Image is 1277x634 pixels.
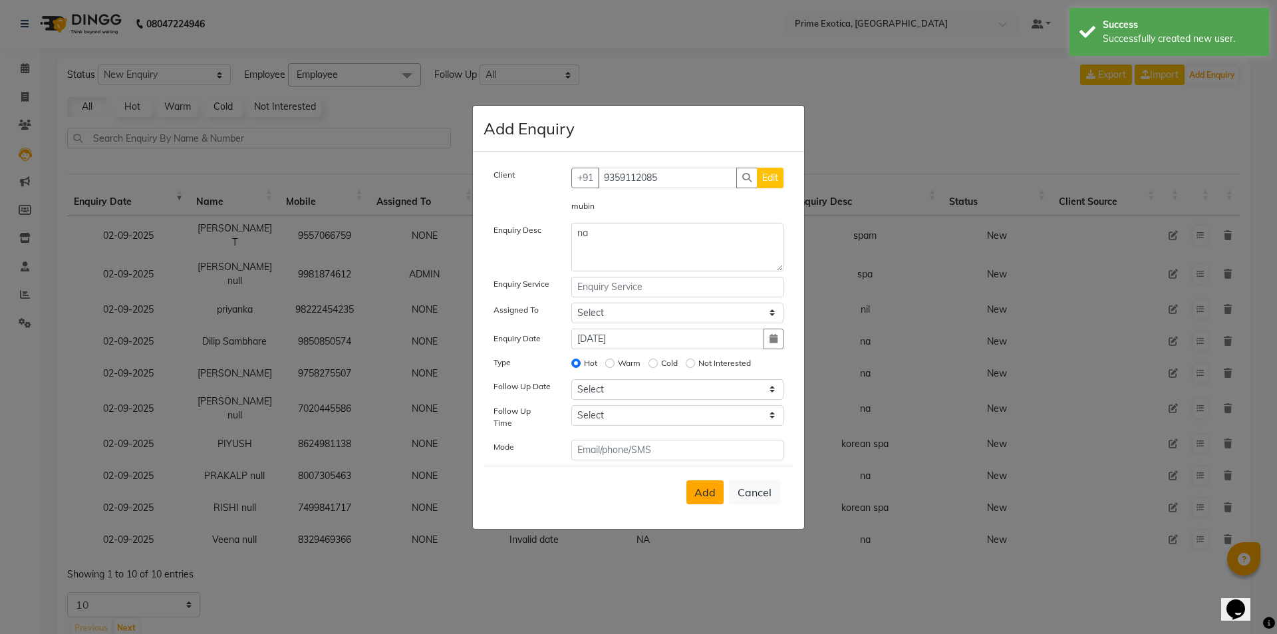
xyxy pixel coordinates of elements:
[494,405,551,429] label: Follow Up Time
[571,200,595,212] label: mubin
[494,441,514,453] label: Mode
[698,357,751,369] label: Not Interested
[584,357,597,369] label: Hot
[494,333,541,345] label: Enquiry Date
[1103,18,1259,32] div: Success
[494,169,515,181] label: Client
[694,486,716,499] span: Add
[494,304,539,316] label: Assigned To
[494,357,511,369] label: Type
[571,440,784,460] input: Email/phone/SMS
[484,116,575,140] h4: Add Enquiry
[661,357,678,369] label: Cold
[762,172,778,184] span: Edit
[571,277,784,297] input: Enquiry Service
[571,168,599,188] button: +91
[618,357,640,369] label: Warm
[729,480,780,505] button: Cancel
[1221,581,1264,621] iframe: chat widget
[598,168,738,188] input: Search by Name/Mobile/Email/Code
[757,168,783,188] button: Edit
[494,381,551,393] label: Follow Up Date
[686,480,724,504] button: Add
[1103,32,1259,46] div: Successfully created new user.
[494,224,541,236] label: Enquiry Desc
[494,278,549,290] label: Enquiry Service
